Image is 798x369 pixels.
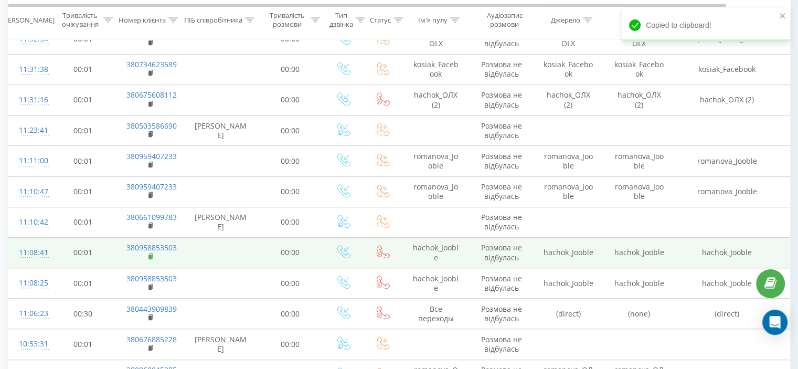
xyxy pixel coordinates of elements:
[479,11,530,29] div: Аудіозапис розмови
[126,334,177,344] a: 380676885228
[184,207,258,237] td: [PERSON_NAME]
[19,212,40,233] div: 11:10:42
[19,59,40,80] div: 11:31:38
[50,115,116,146] td: 00:01
[402,54,470,85] td: kosiak_Facebook
[19,334,40,354] div: 10:53:31
[604,176,675,207] td: romanova_Jooble
[258,299,323,329] td: 00:00
[258,85,323,115] td: 00:00
[779,12,786,22] button: close
[533,54,604,85] td: kosiak_Facebook
[533,237,604,268] td: hachok_Jooble
[402,176,470,207] td: romanova_Jooble
[533,176,604,207] td: romanova_Jooble
[126,304,177,314] a: 380443909839
[402,237,470,268] td: hachok_Jooble
[50,176,116,207] td: 00:01
[604,237,675,268] td: hachok_Jooble
[675,85,780,115] td: hachok_ОЛХ (2)
[59,11,101,29] div: Тривалість очікування
[675,237,780,268] td: hachok_Jooble
[533,85,604,115] td: hachok_ОЛХ (2)
[675,176,780,207] td: romanova_Jooble
[258,146,323,176] td: 00:00
[50,207,116,237] td: 00:01
[19,182,40,202] div: 11:10:47
[50,299,116,329] td: 00:30
[604,268,675,299] td: hachok_Jooble
[119,15,166,24] div: Номер клієнта
[126,90,177,100] a: 380675608112
[19,151,40,171] div: 11:11:00
[19,120,40,141] div: 11:23:41
[481,273,522,293] span: Розмова не відбулась
[126,121,177,131] a: 380503586690
[258,115,323,146] td: 00:00
[481,243,522,262] span: Розмова не відбулась
[481,212,522,231] span: Розмова не відбулась
[675,146,780,176] td: romanova_Jooble
[604,54,675,85] td: kosiak_Facebook
[50,146,116,176] td: 00:01
[481,90,522,109] span: Розмова не відбулась
[258,176,323,207] td: 00:00
[184,329,258,360] td: [PERSON_NAME]
[762,310,788,335] div: Open Intercom Messenger
[533,268,604,299] td: hachok_Jooble
[126,59,177,69] a: 380734623589
[19,243,40,263] div: 11:08:41
[481,304,522,323] span: Розмова не відбулась
[604,85,675,115] td: hachok_ОЛХ (2)
[481,59,522,79] span: Розмова не відбулась
[50,237,116,268] td: 00:01
[533,146,604,176] td: romanova_Jooble
[19,273,40,293] div: 11:08:25
[329,11,353,29] div: Тип дзвінка
[2,15,55,24] div: [PERSON_NAME]
[402,268,470,299] td: hachok_Jooble
[19,90,40,110] div: 11:31:16
[50,85,116,115] td: 00:01
[258,268,323,299] td: 00:00
[604,299,675,329] td: (none)
[184,115,258,146] td: [PERSON_NAME]
[126,212,177,222] a: 380661099783
[402,146,470,176] td: romanova_Jooble
[258,237,323,268] td: 00:00
[481,151,522,171] span: Розмова не відбулась
[258,329,323,360] td: 00:00
[184,15,242,24] div: ПІБ співробітника
[402,299,470,329] td: Все переходы
[19,303,40,324] div: 11:06:23
[50,268,116,299] td: 00:01
[126,182,177,192] a: 380959407233
[126,151,177,161] a: 380959407233
[622,8,790,42] div: Copied to clipboard!
[402,85,470,115] td: hachok_ОЛХ (2)
[418,15,448,24] div: Ім'я пулу
[481,334,522,354] span: Розмова не відбулась
[481,182,522,201] span: Розмова не відбулась
[533,299,604,329] td: (direct)
[126,243,177,252] a: 380958853503
[50,54,116,85] td: 00:01
[50,329,116,360] td: 00:01
[267,11,308,29] div: Тривалість розмови
[604,146,675,176] td: romanova_Jooble
[481,121,522,140] span: Розмова не відбулась
[258,207,323,237] td: 00:00
[675,54,780,85] td: kosiak_Facebook
[258,54,323,85] td: 00:00
[126,273,177,283] a: 380958853503
[675,299,780,329] td: (direct)
[675,268,780,299] td: hachok_Jooble
[551,15,580,24] div: Джерело
[370,15,391,24] div: Статус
